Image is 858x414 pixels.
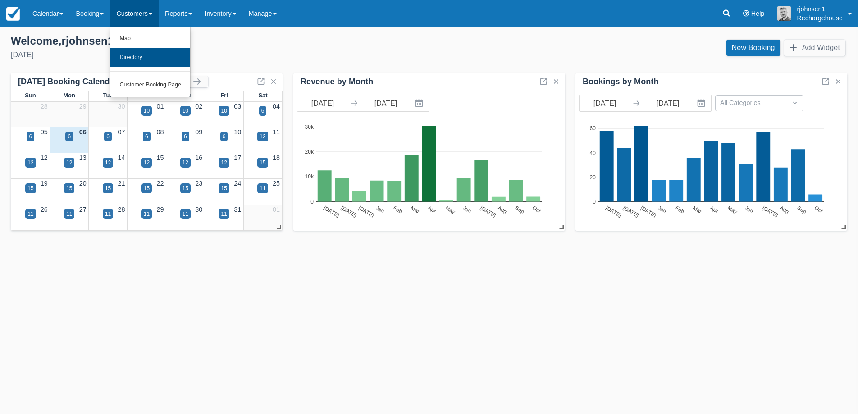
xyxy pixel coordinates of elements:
input: End Date [643,95,693,111]
div: 6 [261,107,265,115]
div: 11 [144,210,150,218]
div: 11 [105,210,111,218]
a: 07 [118,128,125,136]
a: 25 [273,180,280,187]
button: Interact with the calendar and add the check-in date for your trip. [411,95,429,111]
a: 14 [118,154,125,161]
div: 15 [66,184,72,192]
div: 12 [260,132,265,141]
a: 03 [234,103,241,110]
div: 11 [66,210,72,218]
div: 12 [27,159,33,167]
a: 20 [79,180,87,187]
a: 12 [41,154,48,161]
span: Fri [220,92,228,99]
a: 19 [41,180,48,187]
a: 09 [195,128,202,136]
a: Directory [110,48,190,67]
button: Add Widget [784,40,845,56]
a: 31 [234,206,241,213]
a: 18 [273,154,280,161]
span: Wed [141,92,153,99]
a: 01 [156,103,164,110]
input: Start Date [580,95,630,111]
a: 21 [118,180,125,187]
a: 10 [234,128,241,136]
ul: Customers [110,27,191,97]
a: 05 [41,128,48,136]
a: 11 [273,128,280,136]
p: rjohnsen1 [797,5,843,14]
a: Customer Booking Page [110,76,190,95]
a: 22 [156,180,164,187]
span: Sun [25,92,36,99]
div: 12 [144,159,150,167]
a: 27 [79,206,87,213]
input: End Date [361,95,411,111]
div: 10 [221,107,227,115]
a: 08 [156,128,164,136]
a: 15 [156,154,164,161]
img: checkfront-main-nav-mini-logo.png [6,7,20,21]
a: New Booking [726,40,780,56]
a: 16 [195,154,202,161]
div: [DATE] [11,50,422,60]
div: 12 [183,159,188,167]
div: [DATE] Booking Calendar [18,77,164,87]
div: Bookings by Month [583,77,659,87]
a: 04 [273,103,280,110]
a: 17 [234,154,241,161]
div: 11 [221,210,227,218]
div: 15 [144,184,150,192]
a: 13 [79,154,87,161]
span: Dropdown icon [790,98,799,107]
a: 30 [195,206,202,213]
a: 23 [195,180,202,187]
div: 15 [27,184,33,192]
div: 6 [106,132,110,141]
input: Start Date [297,95,348,111]
a: 28 [41,103,48,110]
a: 02 [195,103,202,110]
div: 12 [66,159,72,167]
a: 01 [273,206,280,213]
a: Map [110,29,190,48]
div: 6 [29,132,32,141]
i: Help [743,10,749,17]
p: Rechargehouse [797,14,843,23]
div: 15 [221,184,227,192]
a: 28 [118,206,125,213]
div: 12 [105,159,111,167]
div: 10 [144,107,150,115]
div: Welcome , rjohnsen1 ! [11,34,422,48]
span: Mon [63,92,75,99]
span: Thu [180,92,191,99]
a: 29 [79,103,87,110]
div: 12 [221,159,227,167]
img: A1 [777,6,791,21]
div: 11 [27,210,33,218]
div: 10 [183,107,188,115]
a: 06 [79,128,87,136]
a: 26 [41,206,48,213]
div: 6 [223,132,226,141]
span: Tue [103,92,113,99]
div: 11 [183,210,188,218]
div: 15 [183,184,188,192]
div: 11 [260,184,265,192]
div: 6 [145,132,148,141]
div: 15 [105,184,111,192]
div: 6 [184,132,187,141]
a: 30 [118,103,125,110]
span: Sat [258,92,267,99]
span: Help [751,10,765,17]
a: 29 [156,206,164,213]
div: 15 [260,159,265,167]
div: Revenue by Month [301,77,373,87]
a: 24 [234,180,241,187]
button: Interact with the calendar and add the check-in date for your trip. [693,95,711,111]
div: 6 [68,132,71,141]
